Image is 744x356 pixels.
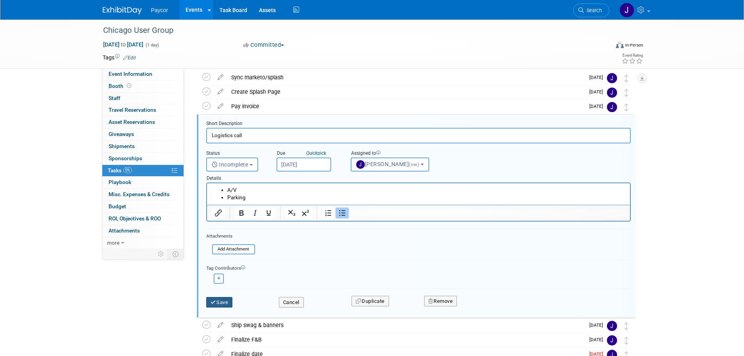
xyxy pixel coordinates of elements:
a: Search [573,4,609,17]
span: [DATE] [589,322,607,328]
a: edit [214,74,227,81]
div: Status [206,150,265,157]
span: 0% [123,167,132,173]
i: Move task [624,337,628,344]
a: Budget [102,201,184,213]
a: Shipments [102,141,184,152]
button: Remove [424,296,457,307]
button: Save [206,297,233,308]
i: Move task [624,75,628,82]
div: Finalize F&B [227,333,585,346]
td: Tags [103,54,136,61]
img: Jenny Campbell [607,102,617,112]
a: edit [214,336,227,343]
a: Sponsorships [102,153,184,165]
a: more [102,237,184,249]
img: Jenny Campbell [607,335,617,345]
span: Booth [109,83,133,89]
div: Tag Contributors [206,263,631,272]
div: Pay invoice [227,100,585,113]
span: Event Information [109,71,152,77]
span: ROI, Objectives & ROO [109,215,161,222]
button: Underline [262,208,275,218]
a: edit [214,88,227,95]
span: [DATE] [DATE] [103,41,144,48]
a: Staff [102,93,184,104]
iframe: Rich Text Area [207,183,630,205]
a: edit [214,103,227,110]
input: Name of task or a short description [206,128,631,143]
div: Create Splash Page [227,85,585,98]
img: Jenny Campbell [607,321,617,331]
span: Tasks [108,167,132,174]
div: Event Format [563,41,644,52]
button: Superscript [299,208,312,218]
span: (1 day) [145,43,159,48]
a: Giveaways [102,129,184,140]
i: Move task [624,322,628,330]
div: Assigned to [351,150,448,157]
i: Quick [306,150,318,156]
span: Asset Reservations [109,119,155,125]
span: Paycor [151,7,168,13]
span: Sponsorships [109,155,142,161]
span: Attachments [109,227,140,234]
a: Event Information [102,68,184,80]
a: Edit [123,55,136,61]
a: Misc. Expenses & Credits [102,189,184,200]
span: Search [584,7,602,13]
span: Shipments [109,143,135,149]
span: Incomplete [212,161,248,168]
div: Due [277,150,339,157]
img: Format-Inperson.png [616,42,624,48]
div: Chicago User Group [100,23,598,38]
i: Move task [624,104,628,111]
span: Playbook [109,179,131,185]
td: Toggle Event Tabs [168,249,184,259]
span: [PERSON_NAME] [356,161,421,167]
span: more [107,240,120,246]
a: Booth [102,81,184,92]
button: Subscript [285,208,298,218]
button: Incomplete [206,157,258,172]
div: Short Description [206,120,631,128]
a: Asset Reservations [102,116,184,128]
span: Misc. Expenses & Credits [109,191,169,197]
button: Committed [241,41,287,49]
img: ExhibitDay [103,7,142,14]
span: [DATE] [589,337,607,342]
button: Insert/edit link [212,208,225,218]
a: Quickpick [305,150,328,156]
span: (me) [409,162,419,167]
button: Duplicate [351,296,389,307]
img: Jenny Campbell [607,88,617,98]
button: Italic [248,208,262,218]
div: Sync marketo/splash [227,71,585,84]
span: [DATE] [589,89,607,95]
button: Bold [235,208,248,218]
span: [DATE] [589,75,607,80]
span: Staff [109,95,120,101]
span: to [120,41,127,48]
span: [DATE] [589,104,607,109]
div: In-Person [625,42,643,48]
img: Jenny Campbell [607,73,617,83]
div: Details [206,172,631,182]
button: [PERSON_NAME](me) [351,157,429,172]
span: Budget [109,203,126,209]
a: Tasks0% [102,165,184,177]
td: Personalize Event Tab Strip [154,249,168,259]
button: Bullet list [335,208,349,218]
input: Due Date [277,157,331,172]
a: Travel Reservations [102,104,184,116]
i: Move task [624,89,628,97]
span: Giveaways [109,131,134,137]
div: Event Rating [622,54,643,57]
a: Playbook [102,177,184,188]
img: Jenny Campbell [619,3,634,18]
a: ROI, Objectives & ROO [102,213,184,225]
a: edit [214,322,227,329]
